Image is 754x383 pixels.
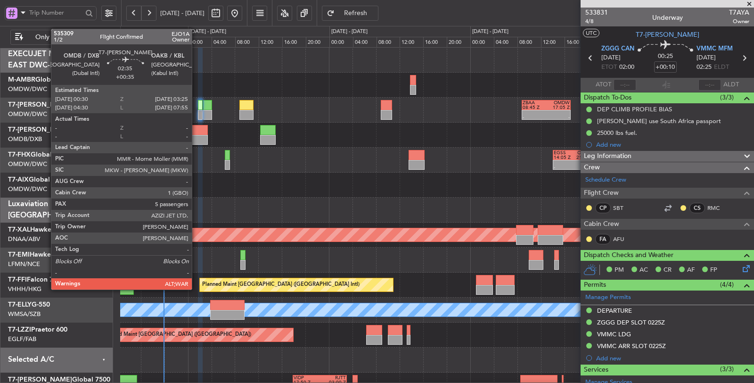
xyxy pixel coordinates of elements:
a: Schedule Crew [585,175,626,185]
div: EGSS [554,150,574,155]
a: T7-EMIHawker 900XP [8,251,75,258]
div: 08:00 [377,37,400,48]
span: Only With Activity [25,34,99,41]
span: Leg Information [584,151,631,162]
span: ATOT [596,80,611,90]
div: RJTT [320,375,345,380]
a: T7-XALHawker 850XP [8,226,76,233]
div: ZBAA [523,100,546,105]
div: 20:00 [306,37,329,48]
div: Planned Maint [GEOGRAPHIC_DATA] ([GEOGRAPHIC_DATA] Intl) [202,278,360,292]
button: Only With Activity [10,30,102,45]
div: DEP CLIMB PROFILE BIAS [597,105,672,113]
a: RMC [707,204,729,212]
a: EGLF/FAB [8,335,36,343]
a: WMSA/SZB [8,310,41,318]
span: Cabin Crew [584,219,619,230]
a: VHHH/HKG [8,285,41,293]
span: ETOT [601,63,617,72]
div: 16:00 [141,37,164,48]
a: T7-FFIFalcon 7X [8,276,58,283]
input: Trip Number [29,6,82,20]
div: [DATE] - [DATE] [122,28,158,36]
div: 12:00 [400,37,423,48]
div: 00:00 [470,37,494,48]
span: PM [615,266,624,275]
a: T7-[PERSON_NAME]Global 7500 [8,376,110,383]
span: M-AMBR [8,76,35,83]
span: T7AYA [729,8,749,17]
span: 533831 [585,8,608,17]
a: T7-LZZIPraetor 600 [8,326,67,333]
a: T7-AIXGlobal 5000 [8,176,67,183]
span: (3/3) [720,364,734,374]
span: (4/4) [720,280,734,290]
span: (3/3) [720,92,734,102]
div: [DATE] - [DATE] [472,28,508,36]
div: 20:00 [447,37,470,48]
div: 14:05 Z [554,155,574,160]
span: Dispatch Checks and Weather [584,250,673,261]
a: OMDB/DXB [8,135,42,143]
div: 08:00 [235,37,259,48]
a: Manage Permits [585,293,631,302]
span: Permits [584,280,606,291]
div: Add new [596,141,749,149]
a: LFMN/NCE [8,260,40,268]
span: 02:25 [697,63,712,72]
button: UTC [583,29,599,37]
div: 25000 lbs fuel. [597,129,637,137]
span: VMMC MFM [697,44,733,54]
div: 12:00 [117,37,141,48]
a: T7-ELLYG-550 [8,301,50,308]
span: T7-[PERSON_NAME] [8,126,72,133]
span: ELDT [714,63,729,72]
div: 16:00 [282,37,306,48]
div: OMDW [574,150,593,155]
div: DEPARTURE [597,307,632,315]
a: OMDW/DWC [8,85,47,93]
div: VMMC LDG [597,330,631,338]
span: T7-AIX [8,176,29,183]
span: T7-LZZI [8,326,31,333]
span: T7-[PERSON_NAME] [8,101,72,108]
div: VMMC ARR SLOT 0225Z [597,342,666,350]
div: 04:00 [353,37,377,48]
span: AF [687,266,695,275]
div: Underway [652,13,683,23]
a: OMDW/DWC [8,185,47,193]
div: 04:00 [212,37,235,48]
span: [DATE] [697,53,716,63]
div: FA [595,234,611,244]
a: T7-[PERSON_NAME]Global 6000 [8,126,110,133]
span: Dispatch To-Dos [584,92,631,103]
div: [PERSON_NAME] use South Africa passport [597,117,721,125]
div: - [554,165,574,170]
span: [DATE] - [DATE] [160,9,205,17]
div: CP [595,203,611,213]
div: ZGGG DEP SLOT 0225Z [597,318,665,326]
span: Services [584,365,608,375]
div: 00:00 [329,37,353,48]
span: Owner [729,17,749,25]
span: T7-FHX [8,151,31,158]
div: 08:00 [517,37,541,48]
span: CR [664,266,672,275]
div: 21:05 Z [574,155,593,160]
span: Flight Crew [584,188,619,199]
span: 02:00 [619,63,634,72]
div: - [546,115,570,120]
a: M-AMBRGlobal 5000 [8,76,74,83]
div: CS [689,203,705,213]
span: T7-[PERSON_NAME] [8,376,72,383]
input: --:-- [614,79,636,91]
span: 00:25 [658,52,673,61]
div: 04:00 [494,37,517,48]
div: [DATE] - [DATE] [331,28,368,36]
div: 16:00 [565,37,588,48]
div: 20:00 [164,37,188,48]
span: FP [710,266,717,275]
span: T7-[PERSON_NAME] [636,30,699,40]
div: 08:45 Z [523,105,546,110]
a: OMDW/DWC [8,110,47,118]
